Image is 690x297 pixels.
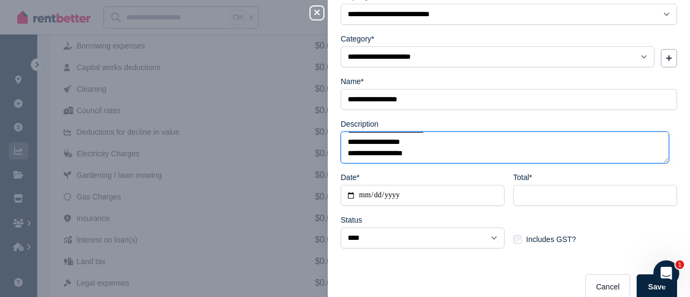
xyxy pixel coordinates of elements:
label: Category* [341,33,374,44]
label: Name* [341,76,364,87]
iframe: Intercom live chat [653,260,679,286]
span: 1 [675,260,684,269]
input: Includes GST? [513,235,522,244]
label: Status [341,215,362,225]
label: Total* [513,172,532,183]
label: Description [341,119,378,129]
span: Includes GST? [526,234,576,245]
label: Date* [341,172,360,183]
